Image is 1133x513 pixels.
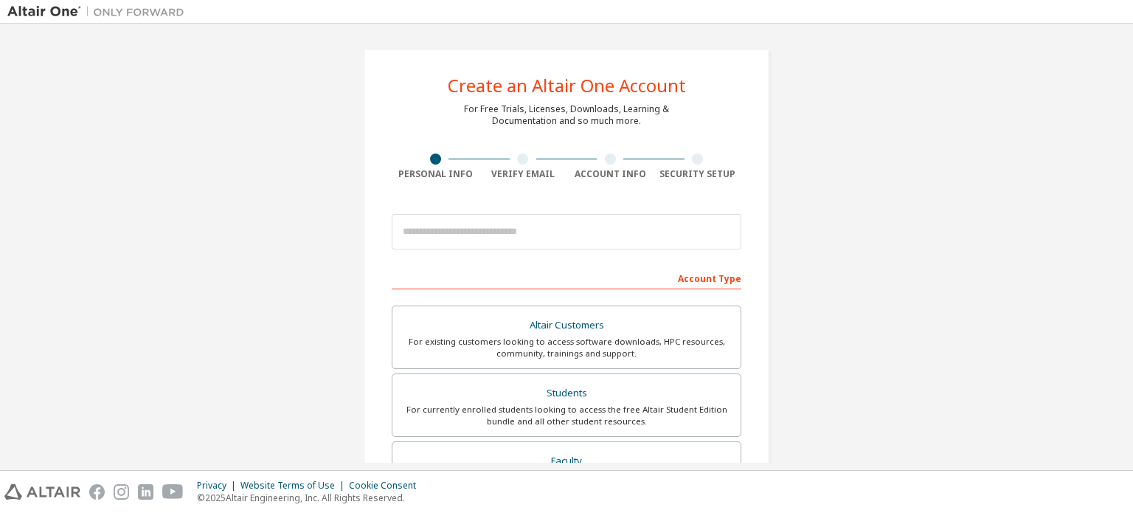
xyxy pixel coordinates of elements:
img: instagram.svg [114,484,129,500]
img: altair_logo.svg [4,484,80,500]
div: Account Type [392,266,741,289]
div: Website Terms of Use [240,480,349,492]
div: Faculty [401,451,732,472]
div: Account Info [566,168,654,180]
div: For currently enrolled students looking to access the free Altair Student Edition bundle and all ... [401,404,732,427]
div: Privacy [197,480,240,492]
div: For existing customers looking to access software downloads, HPC resources, community, trainings ... [401,336,732,359]
img: Altair One [7,4,192,19]
div: Cookie Consent [349,480,425,492]
div: For Free Trials, Licenses, Downloads, Learning & Documentation and so much more. [464,103,669,127]
div: Altair Customers [401,315,732,336]
div: Personal Info [392,168,479,180]
img: youtube.svg [162,484,184,500]
div: Verify Email [479,168,567,180]
div: Students [401,383,732,404]
div: Create an Altair One Account [448,77,686,94]
div: Security Setup [654,168,742,180]
img: facebook.svg [89,484,105,500]
p: © 2025 Altair Engineering, Inc. All Rights Reserved. [197,492,425,504]
img: linkedin.svg [138,484,153,500]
